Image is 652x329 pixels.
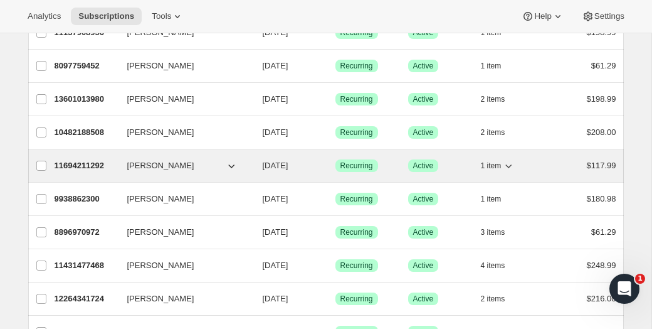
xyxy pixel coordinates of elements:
iframe: Intercom live chat [609,274,639,304]
p: 11694211292 [55,159,117,172]
span: 1 [635,274,645,284]
span: 2 items [481,94,505,104]
span: Tools [152,11,171,21]
span: Active [413,294,434,304]
button: 2 items [481,290,519,308]
span: Recurring [340,61,373,71]
span: $216.00 [587,294,616,303]
button: Help [514,8,571,25]
button: [PERSON_NAME] [120,256,245,276]
span: [DATE] [263,127,288,137]
p: 13601013980 [55,93,117,105]
span: [DATE] [263,94,288,104]
button: 1 item [481,157,515,175]
button: 4 items [481,257,519,274]
div: 8097759452[PERSON_NAME][DATE]SuccessRecurringSuccessActive1 item$61.29 [55,57,616,75]
button: 2 items [481,90,519,108]
span: [DATE] [263,161,288,170]
span: 1 item [481,161,502,171]
button: [PERSON_NAME] [120,122,245,143]
span: [PERSON_NAME] [127,159,194,172]
span: [PERSON_NAME] [127,193,194,205]
span: [PERSON_NAME] [127,259,194,272]
span: Recurring [340,227,373,237]
div: 10482188508[PERSON_NAME][DATE]SuccessRecurringSuccessActive2 items$208.00 [55,124,616,141]
span: 2 items [481,127,505,138]
span: Active [413,161,434,171]
button: 1 item [481,57,515,75]
span: Recurring [340,261,373,271]
span: Subscriptions [78,11,134,21]
span: Recurring [340,127,373,138]
span: $198.99 [587,94,616,104]
p: 9938862300 [55,193,117,205]
span: 1 item [481,194,502,204]
button: [PERSON_NAME] [120,189,245,209]
button: Tools [144,8,191,25]
button: [PERSON_NAME] [120,289,245,309]
button: [PERSON_NAME] [120,56,245,76]
span: [DATE] [263,294,288,303]
span: 1 item [481,61,502,71]
button: Subscriptions [71,8,142,25]
span: [PERSON_NAME] [127,293,194,305]
span: [DATE] [263,61,288,70]
span: Recurring [340,294,373,304]
span: Recurring [340,161,373,171]
button: [PERSON_NAME] [120,89,245,109]
span: 3 items [481,227,505,237]
span: Settings [594,11,624,21]
button: Settings [574,8,632,25]
span: 4 items [481,261,505,271]
span: [PERSON_NAME] [127,60,194,72]
span: Active [413,94,434,104]
span: $180.98 [587,194,616,203]
p: 12264341724 [55,293,117,305]
button: 2 items [481,124,519,141]
span: [DATE] [263,194,288,203]
p: 8097759452 [55,60,117,72]
span: [PERSON_NAME] [127,226,194,239]
span: Active [413,194,434,204]
p: 11431477468 [55,259,117,272]
button: Analytics [20,8,68,25]
span: Help [534,11,551,21]
span: [DATE] [263,227,288,237]
button: [PERSON_NAME] [120,222,245,242]
div: 13601013980[PERSON_NAME][DATE]SuccessRecurringSuccessActive2 items$198.99 [55,90,616,108]
span: [PERSON_NAME] [127,93,194,105]
div: 9938862300[PERSON_NAME][DATE]SuccessRecurringSuccessActive1 item$180.98 [55,190,616,208]
span: Active [413,227,434,237]
div: 11431477468[PERSON_NAME][DATE]SuccessRecurringSuccessActive4 items$248.99 [55,257,616,274]
span: $117.99 [587,161,616,170]
div: 12264341724[PERSON_NAME][DATE]SuccessRecurringSuccessActive2 items$216.00 [55,290,616,308]
span: Active [413,127,434,138]
p: 8896970972 [55,226,117,239]
span: Active [413,261,434,271]
span: $208.00 [587,127,616,137]
div: 11694211292[PERSON_NAME][DATE]SuccessRecurringSuccessActive1 item$117.99 [55,157,616,175]
span: Recurring [340,194,373,204]
div: 8896970972[PERSON_NAME][DATE]SuccessRecurringSuccessActive3 items$61.29 [55,224,616,241]
p: 10482188508 [55,126,117,139]
button: 1 item [481,190,515,208]
button: 3 items [481,224,519,241]
span: $61.29 [591,61,616,70]
span: $61.29 [591,227,616,237]
button: [PERSON_NAME] [120,156,245,176]
span: Analytics [28,11,61,21]
span: 2 items [481,294,505,304]
span: [PERSON_NAME] [127,126,194,139]
span: Active [413,61,434,71]
span: Recurring [340,94,373,104]
span: [DATE] [263,261,288,270]
span: $248.99 [587,261,616,270]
